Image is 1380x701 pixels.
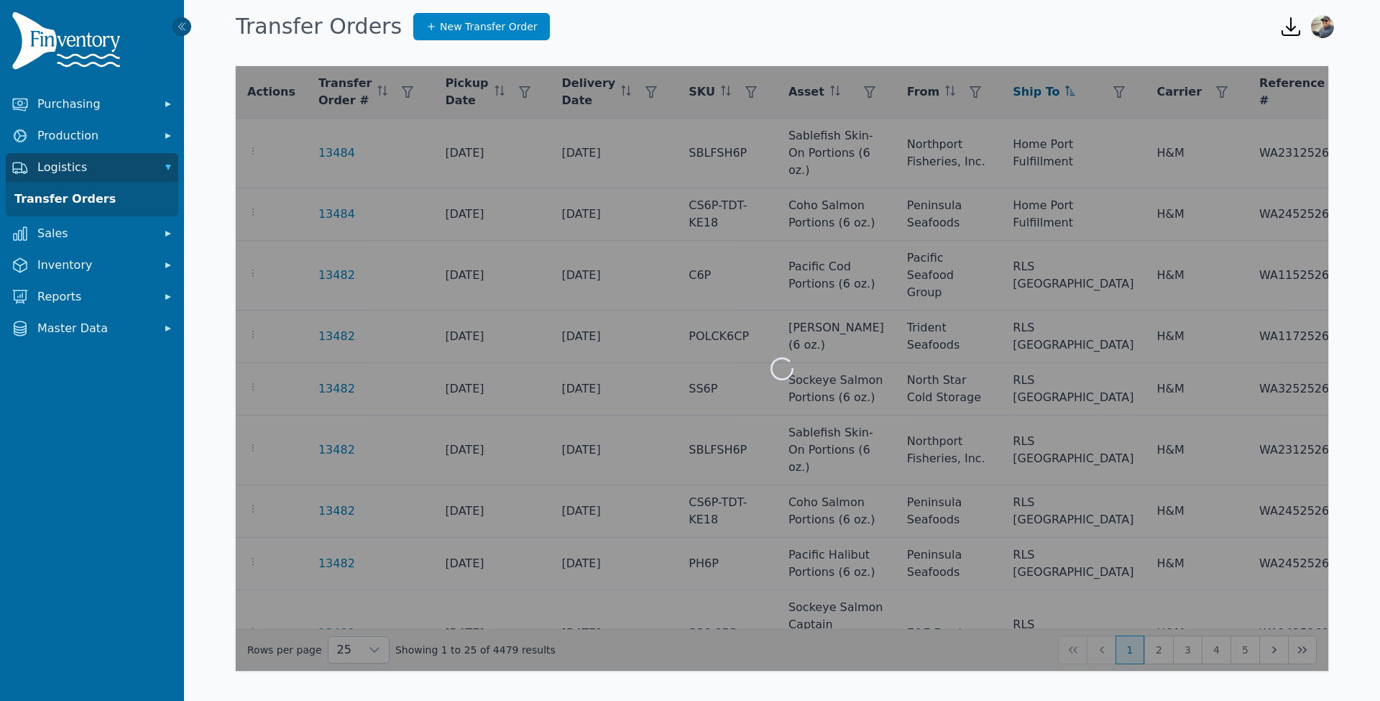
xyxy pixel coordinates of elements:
span: Reports [37,288,152,306]
button: Production [6,122,178,150]
span: New Transfer Order [440,19,538,34]
span: Inventory [37,257,152,274]
a: Transfer Orders [9,185,175,214]
h1: Transfer Orders [236,14,402,40]
button: Master Data [6,314,178,343]
span: Sales [37,225,152,242]
img: Anthony Armesto [1311,15,1334,38]
img: Finventory [11,12,126,75]
button: Logistics [6,153,178,182]
span: Master Data [37,320,152,337]
button: Purchasing [6,90,178,119]
button: Reports [6,283,178,311]
button: Inventory [6,251,178,280]
span: Purchasing [37,96,152,113]
span: Production [37,127,152,145]
span: Logistics [37,159,152,176]
a: New Transfer Order [413,13,550,40]
button: Sales [6,219,178,248]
